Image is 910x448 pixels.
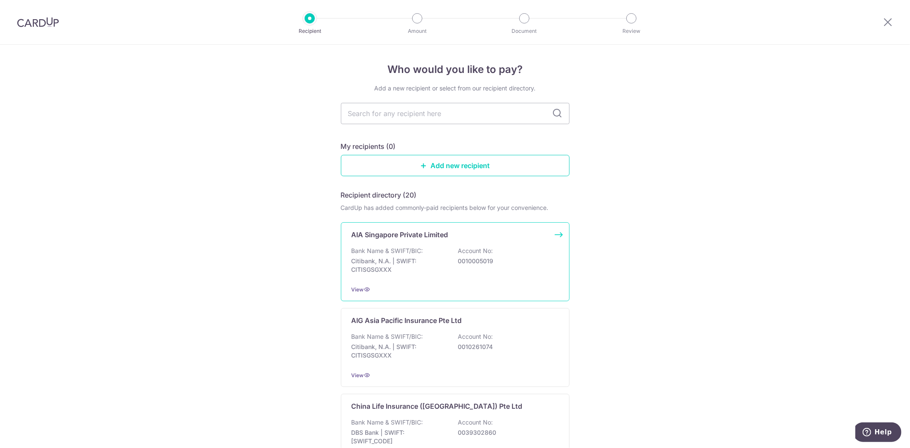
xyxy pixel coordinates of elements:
p: China Life Insurance ([GEOGRAPHIC_DATA]) Pte Ltd [352,401,523,411]
p: Citibank, N.A. | SWIFT: CITISGSGXXX [352,257,447,274]
p: AIA Singapore Private Limited [352,230,448,240]
p: DBS Bank | SWIFT: [SWIFT_CODE] [352,428,447,445]
a: View [352,286,364,293]
h5: My recipients (0) [341,141,396,151]
p: Account No: [458,332,493,341]
h5: Recipient directory (20) [341,190,417,200]
p: 0039302860 [458,428,554,437]
input: Search for any recipient here [341,103,570,124]
p: AIG Asia Pacific Insurance Pte Ltd [352,315,462,326]
p: 0010005019 [458,257,554,265]
p: Bank Name & SWIFT/BIC: [352,247,423,255]
p: Account No: [458,418,493,427]
p: Account No: [458,247,493,255]
p: 0010261074 [458,343,554,351]
p: Document [493,27,556,35]
a: View [352,372,364,378]
p: Bank Name & SWIFT/BIC: [352,418,423,427]
img: CardUp [17,17,59,27]
h4: Who would you like to pay? [341,62,570,77]
p: Citibank, N.A. | SWIFT: CITISGSGXXX [352,343,447,360]
p: Review [600,27,663,35]
iframe: Opens a widget where you can find more information [855,422,901,444]
p: Recipient [278,27,341,35]
p: Bank Name & SWIFT/BIC: [352,332,423,341]
p: Amount [386,27,449,35]
div: Add a new recipient or select from our recipient directory. [341,84,570,93]
div: CardUp has added commonly-paid recipients below for your convenience. [341,204,570,212]
a: Add new recipient [341,155,570,176]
